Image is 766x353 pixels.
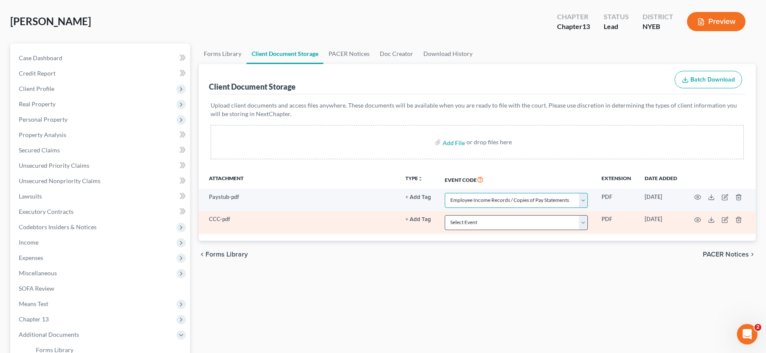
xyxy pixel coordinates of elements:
a: PACER Notices [323,44,375,64]
button: Preview [687,12,745,31]
th: Date added [638,169,684,189]
span: Additional Documents [19,331,79,338]
span: Executory Contracts [19,208,73,215]
td: CCC-pdf [199,211,399,233]
a: Download History [418,44,478,64]
th: Attachment [199,169,399,189]
div: Chapter [557,12,590,22]
span: Real Property [19,100,56,108]
td: [DATE] [638,211,684,233]
div: or drop files here [467,138,512,146]
span: Property Analysis [19,131,66,138]
div: Lead [604,22,629,32]
button: + Add Tag [405,217,431,222]
div: Chapter [557,22,590,32]
div: Client Document Storage [209,82,296,92]
span: Credit Report [19,70,56,77]
span: SOFA Review [19,285,54,292]
th: Extension [595,169,638,189]
span: Unsecured Nonpriority Claims [19,177,100,184]
button: + Add Tag [405,195,431,200]
td: PDF [595,211,638,233]
span: Codebtors Insiders & Notices [19,223,97,230]
p: Upload client documents and access files anywhere. These documents will be available when you are... [211,101,744,118]
a: Forms Library [199,44,247,64]
span: Means Test [19,300,48,307]
td: [DATE] [638,189,684,211]
span: Forms Library [205,251,248,258]
a: Property Analysis [12,127,190,143]
span: Unsecured Priority Claims [19,162,89,169]
div: Status [604,12,629,22]
th: Event Code [438,169,595,189]
a: + Add Tag [405,215,431,223]
span: Secured Claims [19,146,60,154]
td: Paystub-pdf [199,189,399,211]
span: Income [19,239,38,246]
td: PDF [595,189,638,211]
span: Batch Download [690,76,735,83]
span: Lawsuits [19,193,42,200]
a: Doc Creator [375,44,418,64]
span: Chapter 13 [19,315,49,323]
span: Personal Property [19,116,68,123]
a: SOFA Review [12,281,190,296]
button: Batch Download [675,71,742,89]
span: 2 [754,324,761,331]
span: [PERSON_NAME] [10,15,91,27]
div: NYEB [643,22,673,32]
span: Case Dashboard [19,54,62,61]
iframe: Intercom live chat [737,324,757,344]
i: chevron_right [749,251,756,258]
span: 13 [582,22,590,30]
span: Miscellaneous [19,269,57,277]
a: Unsecured Priority Claims [12,158,190,173]
span: PACER Notices [703,251,749,258]
i: unfold_more [418,176,423,181]
span: Client Profile [19,85,54,92]
a: Unsecured Nonpriority Claims [12,173,190,189]
a: Case Dashboard [12,50,190,66]
a: Credit Report [12,66,190,81]
button: TYPEunfold_more [405,176,423,181]
a: + Add Tag [405,193,431,201]
i: chevron_left [199,251,205,258]
button: chevron_left Forms Library [199,251,248,258]
button: PACER Notices chevron_right [703,251,756,258]
a: Lawsuits [12,189,190,204]
span: Expenses [19,254,43,261]
a: Client Document Storage [247,44,323,64]
a: Secured Claims [12,143,190,158]
div: District [643,12,673,22]
a: Executory Contracts [12,204,190,219]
